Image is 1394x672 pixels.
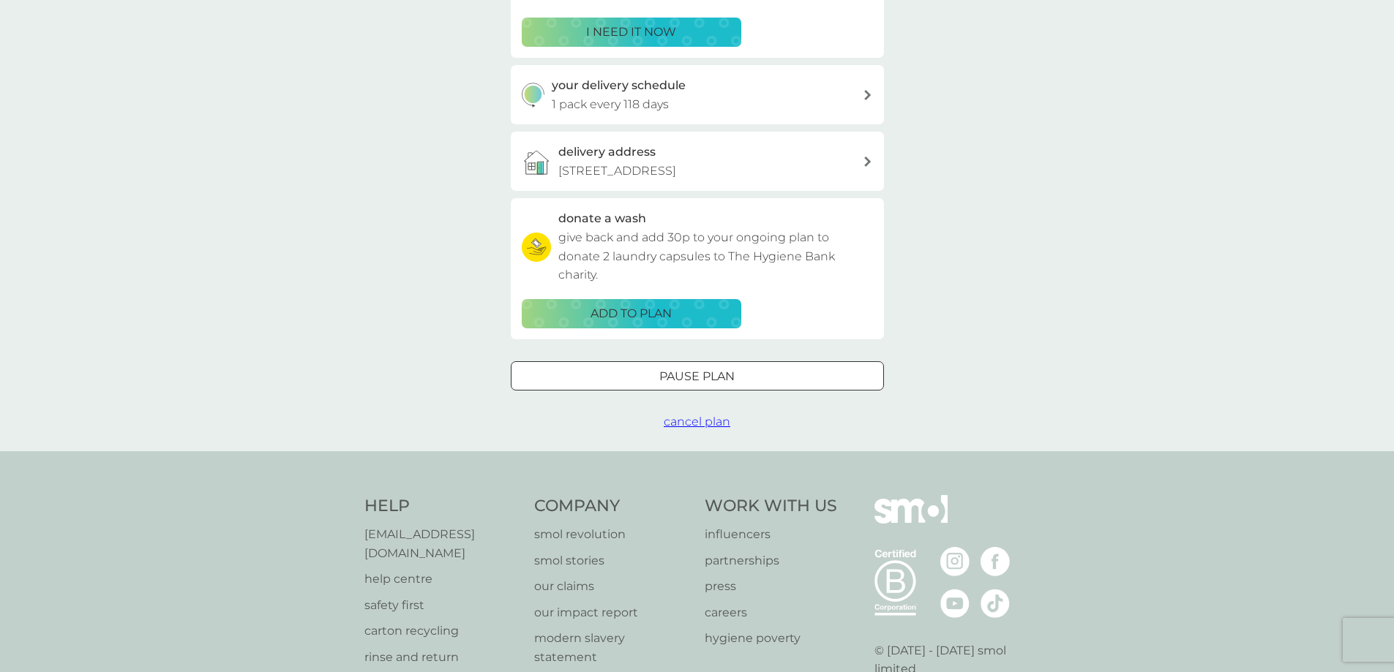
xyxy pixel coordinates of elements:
[534,525,690,544] a: smol revolution
[534,629,690,666] a: modern slavery statement
[364,596,520,615] a: safety first
[522,299,741,328] button: ADD TO PLAN
[659,367,735,386] p: Pause plan
[534,551,690,570] a: smol stories
[558,228,873,284] p: give back and add 30p to your ongoing plan to donate 2 laundry capsules to The Hygiene Bank charity.
[705,551,837,570] a: partnerships
[558,162,676,181] p: [STREET_ADDRESS]
[705,525,837,544] a: influencers
[558,143,656,162] h3: delivery address
[558,209,646,228] h3: donate a wash
[364,570,520,589] a: help centre
[534,495,690,518] h4: Company
[705,603,837,622] a: careers
[511,65,884,124] button: your delivery schedule1 pack every 118 days
[664,415,730,429] span: cancel plan
[552,95,669,114] p: 1 pack every 118 days
[705,495,837,518] h4: Work With Us
[981,547,1010,576] img: visit the smol Facebook page
[591,304,672,323] p: ADD TO PLAN
[664,412,730,431] button: cancel plan
[552,76,686,95] h3: your delivery schedule
[511,361,884,390] button: Pause plan
[586,23,676,42] p: i need it now
[981,589,1010,618] img: visit the smol Tiktok page
[534,603,690,622] a: our impact report
[511,132,884,191] a: delivery address[STREET_ADDRESS]
[364,495,520,518] h4: Help
[364,525,520,562] a: [EMAIL_ADDRESS][DOMAIN_NAME]
[534,577,690,596] a: our claims
[940,547,970,576] img: visit the smol Instagram page
[364,622,520,641] a: carton recycling
[522,18,741,47] button: i need it now
[705,577,837,596] a: press
[940,589,970,618] img: visit the smol Youtube page
[874,495,948,545] img: smol
[364,648,520,667] a: rinse and return
[705,629,837,648] a: hygiene poverty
